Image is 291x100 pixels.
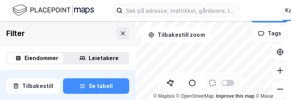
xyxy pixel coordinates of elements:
button: Tilbakestill zoom [142,27,212,43]
input: Søk på adresse, matrikkel, gårdeiere, leietakere eller personer [123,5,239,16]
a: Improve this map [216,93,254,99]
div: Kontrollprogram for chat [252,63,291,100]
img: logo.f888ab2527a4732fd821a326f86c7f29.svg [12,3,94,17]
div: Eiendommer [25,53,58,63]
a: Mapbox [153,93,175,99]
button: Se tabell [63,78,129,94]
button: Tilbakestill [6,78,60,94]
div: Filter [6,27,25,40]
a: OpenStreetMap [176,93,214,99]
div: Leietakere [89,53,119,63]
iframe: Chat Widget [252,63,291,100]
button: Tags [252,26,288,41]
